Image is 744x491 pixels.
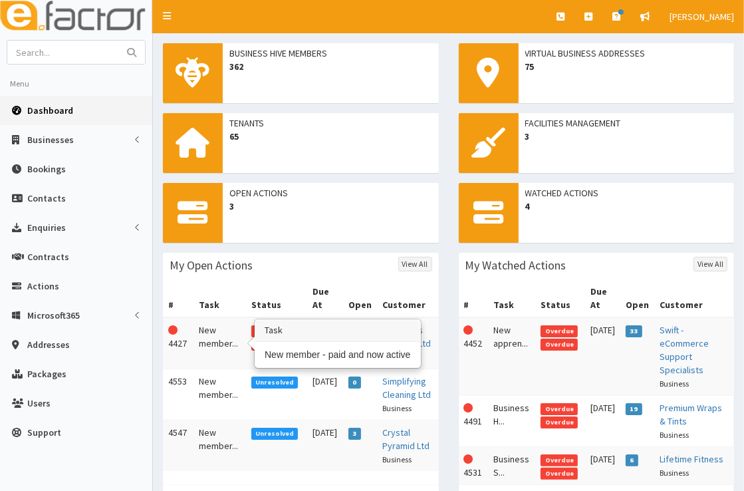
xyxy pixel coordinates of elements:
[398,257,432,271] a: View All
[27,368,66,380] span: Packages
[168,325,178,335] i: This Action is overdue!
[488,447,535,485] td: Business S...
[585,447,620,485] td: [DATE]
[464,403,473,412] i: This Action is overdue!
[585,317,620,396] td: [DATE]
[488,279,535,317] th: Task
[251,428,299,440] span: Unresolved
[660,430,689,440] small: Business
[229,186,432,200] span: Open Actions
[585,396,620,447] td: [DATE]
[163,317,193,369] td: 4427
[348,377,361,389] span: 0
[193,420,246,472] td: New member...
[459,447,489,485] td: 4531
[229,130,432,143] span: 65
[660,324,709,376] a: Swift - eCommerce Support Specialists
[307,420,343,472] td: [DATE]
[307,369,343,420] td: [DATE]
[27,163,66,175] span: Bookings
[459,396,489,447] td: 4491
[27,104,73,116] span: Dashboard
[585,279,620,317] th: Due At
[464,454,473,464] i: This Action is overdue!
[488,317,535,396] td: New appren...
[170,259,253,271] h3: My Open Actions
[459,279,489,317] th: #
[377,279,438,317] th: Customer
[541,325,578,337] span: Overdue
[7,41,119,64] input: Search...
[541,468,578,480] span: Overdue
[660,453,723,465] a: Lifetime Fitness
[193,279,246,317] th: Task
[255,320,420,341] h3: Task
[307,279,343,317] th: Due At
[626,454,638,466] span: 6
[654,279,734,317] th: Customer
[660,468,689,478] small: Business
[465,259,566,271] h3: My Watched Actions
[246,279,308,317] th: Status
[27,280,59,292] span: Actions
[525,116,728,130] span: Facilities Management
[626,325,642,337] span: 33
[626,403,642,415] span: 19
[382,426,430,452] a: Crystal Pyramid Ltd
[343,279,377,317] th: Open
[27,339,70,351] span: Addresses
[255,342,420,367] div: New member - paid and now active
[382,454,412,464] small: Business
[525,186,728,200] span: Watched Actions
[525,60,728,73] span: 75
[27,192,66,204] span: Contacts
[459,317,489,396] td: 4452
[620,279,654,317] th: Open
[541,416,578,428] span: Overdue
[660,402,722,427] a: Premium Wraps & Tints
[382,375,431,401] a: Simplifying Cleaning Ltd
[660,379,689,389] small: Business
[525,130,728,143] span: 3
[464,325,473,335] i: This Action is overdue!
[27,222,66,234] span: Enquiries
[693,257,727,271] a: View All
[193,317,246,369] td: New member...
[525,200,728,213] span: 4
[163,420,193,472] td: 4547
[229,47,432,60] span: Business Hive Members
[307,317,343,369] td: [DATE]
[670,11,734,23] span: [PERSON_NAME]
[251,325,289,337] span: Overdue
[229,60,432,73] span: 362
[163,279,193,317] th: #
[229,116,432,130] span: Tenants
[163,369,193,420] td: 4553
[251,377,299,389] span: Unresolved
[541,454,578,466] span: Overdue
[27,426,61,438] span: Support
[193,369,246,420] td: New member...
[541,339,578,351] span: Overdue
[27,309,80,321] span: Microsoft365
[27,397,51,409] span: Users
[525,47,728,60] span: Virtual Business Addresses
[535,279,584,317] th: Status
[382,403,412,413] small: Business
[27,251,69,263] span: Contracts
[488,396,535,447] td: Business H...
[229,200,432,213] span: 3
[348,428,361,440] span: 3
[27,134,74,146] span: Businesses
[541,403,578,415] span: Overdue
